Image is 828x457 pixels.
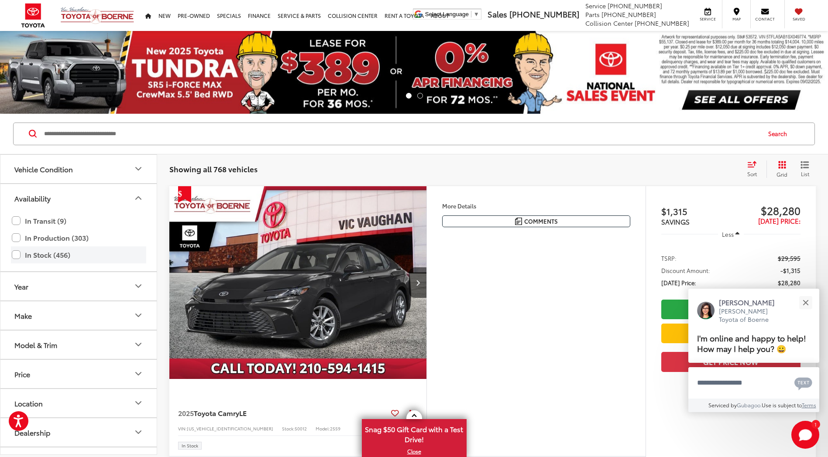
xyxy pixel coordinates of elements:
[814,422,817,426] span: 1
[409,409,411,416] span: dropdown dots
[792,373,815,392] button: Chat with SMS
[601,10,656,19] span: [PHONE_NUMBER]
[585,1,606,10] span: Service
[133,398,144,408] div: Location
[0,272,158,300] button: YearYear
[14,428,50,437] div: Dealership
[758,216,801,225] span: [DATE] Price:
[14,399,43,407] div: Location
[661,352,801,372] button: Get Price Now
[794,160,816,178] button: List View
[169,186,427,379] div: 2025 Toyota Camry LE 0
[169,164,258,174] span: Showing all 768 vehicles
[661,300,801,319] a: Check Availability
[178,186,191,203] span: Get Price Drop Alert
[442,203,630,209] h4: More Details
[789,16,808,22] span: Saved
[688,289,819,412] div: Close[PERSON_NAME][PERSON_NAME] Toyota of BoerneI'm online and happy to help! How may I help you?...
[178,408,388,418] a: 2025Toyota CamryLE
[661,217,690,226] span: SAVINGS
[515,218,522,225] img: Comments
[178,425,187,432] span: VIN:
[14,165,73,173] div: Vehicle Condition
[0,184,158,212] button: AvailabilityAvailability
[737,401,762,409] a: Gubagoo.
[762,401,802,409] span: Use is subject to
[731,204,801,217] span: $28,280
[60,7,134,24] img: Vic Vaughan Toyota of Boerne
[796,293,815,312] button: Close
[330,425,340,432] span: 2559
[169,186,427,380] img: 2025 Toyota Camry LE
[194,408,239,418] span: Toyota Camry
[719,297,783,307] p: [PERSON_NAME]
[409,267,426,298] button: Next image
[133,164,144,174] div: Vehicle Condition
[747,170,757,177] span: Sort
[766,160,794,178] button: Grid View
[0,331,158,359] button: Model & TrimModel & Trim
[12,213,145,228] label: In Transit (9)
[178,408,194,418] span: 2025
[402,405,418,420] button: Actions
[14,370,30,378] div: Price
[776,171,787,178] span: Grid
[778,278,801,287] span: $28,280
[14,311,32,320] div: Make
[169,186,427,379] a: 2025 Toyota Camry LE2025 Toyota Camry LE2025 Toyota Camry LE2025 Toyota Camry LE
[697,332,806,354] span: I'm online and happy to help! How may I help you? 😀
[635,19,689,27] span: [PHONE_NUMBER]
[474,11,479,17] span: ▼
[585,19,633,27] span: Collision Center
[661,205,731,218] span: $1,315
[791,421,819,449] svg: Start Chat
[743,160,766,178] button: Select sort value
[12,247,145,263] label: In Stock (456)
[585,10,600,19] span: Parts
[509,8,579,20] span: [PHONE_NUMBER]
[780,266,801,275] span: -$1,315
[791,421,819,449] button: Toggle Chat Window
[778,254,801,263] span: $29,595
[282,425,295,432] span: Stock:
[661,324,801,343] a: Value Your Trade
[719,307,783,324] p: [PERSON_NAME] Toyota of Boerne
[43,123,760,144] input: Search by Make, Model, or Keyword
[14,194,51,202] div: Availability
[698,16,718,22] span: Service
[12,230,145,246] label: In Production (303)
[187,425,273,432] span: [US_VEHICLE_IDENTIFICATION_NUMBER]
[363,420,466,447] span: Snag $50 Gift Card with a Test Drive!
[524,217,558,225] span: Comments
[722,230,734,238] span: Less
[0,155,158,183] button: Vehicle ConditionVehicle Condition
[802,401,816,409] a: Terms
[316,425,330,432] span: Model:
[760,123,800,145] button: Search
[661,266,710,275] span: Discount Amount:
[608,1,662,10] span: [PHONE_NUMBER]
[133,281,144,291] div: Year
[295,425,307,432] span: 50012
[0,418,158,447] button: DealershipDealership
[133,310,144,321] div: Make
[442,215,630,227] button: Comments
[14,341,57,349] div: Model & Trim
[133,368,144,379] div: Price
[0,389,158,417] button: LocationLocation
[133,339,144,350] div: Model & Trim
[425,11,469,17] span: Select Language
[239,408,247,418] span: LE
[133,427,144,437] div: Dealership
[661,278,696,287] span: [DATE] Price:
[14,282,28,290] div: Year
[182,443,198,448] span: In Stock
[794,376,812,390] svg: Text
[661,254,677,263] span: TSRP:
[755,16,775,22] span: Contact
[708,401,737,409] span: Serviced by
[801,170,809,177] span: List
[688,367,819,399] textarea: Type your message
